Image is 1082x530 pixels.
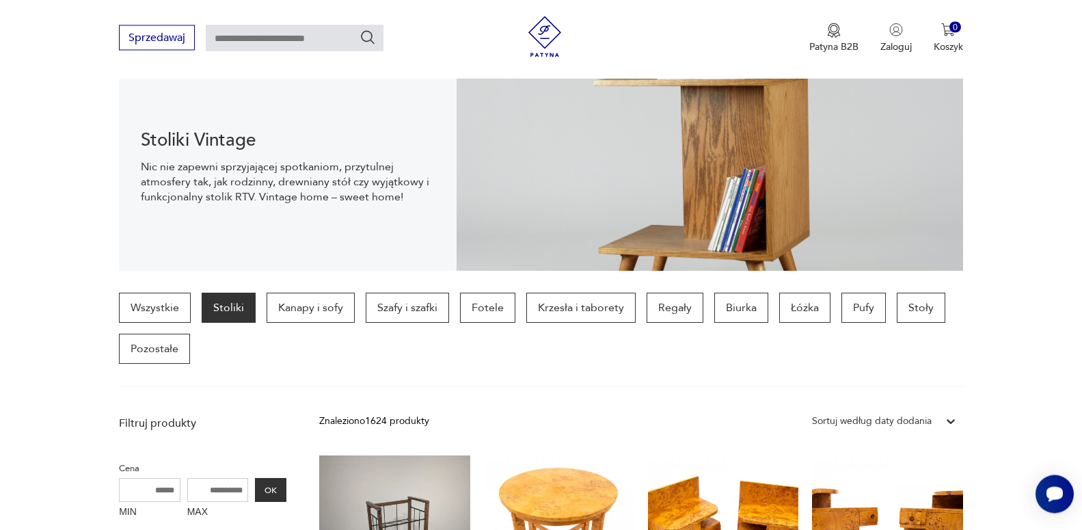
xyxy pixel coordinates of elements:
[779,293,830,323] a: Łóżka
[934,23,963,53] button: 0Koszyk
[119,34,195,44] a: Sprzedawaj
[809,23,858,53] a: Ikona medaluPatyna B2B
[119,334,190,365] a: Pozostałe
[255,479,286,503] button: OK
[187,503,249,525] label: MAX
[941,23,955,37] img: Ikona koszyka
[827,23,841,38] img: Ikona medalu
[526,293,636,323] a: Krzesła i taborety
[647,293,703,323] a: Regały
[119,503,180,525] label: MIN
[202,293,256,323] a: Stoliki
[809,23,858,53] button: Patyna B2B
[524,16,565,57] img: Patyna - sklep z meblami i dekoracjami vintage
[841,293,886,323] a: Pufy
[366,293,449,323] a: Szafy i szafki
[1036,475,1074,514] iframe: Smartsupp widget button
[119,462,286,477] p: Cena
[934,40,963,53] p: Koszyk
[119,293,191,323] a: Wszystkie
[141,133,435,149] h1: Stoliki Vintage
[880,23,912,53] button: Zaloguj
[319,414,429,429] div: Znaleziono 1624 produkty
[812,414,932,429] div: Sortuj według daty dodania
[880,40,912,53] p: Zaloguj
[457,66,963,271] img: 2a258ee3f1fcb5f90a95e384ca329760.jpg
[141,160,435,205] p: Nic nie zapewni sprzyjającej spotkaniom, przytulnej atmosfery tak, jak rodzinny, drewniany stół c...
[949,22,961,34] div: 0
[119,416,286,432] p: Filtruj produkty
[714,293,768,323] a: Biurka
[119,25,195,51] button: Sprzedawaj
[897,293,945,323] a: Stoły
[809,40,858,53] p: Patyna B2B
[889,23,903,37] img: Ikonka użytkownika
[360,29,376,46] button: Szukaj
[267,293,355,323] a: Kanapy i sofy
[460,293,515,323] a: Fotele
